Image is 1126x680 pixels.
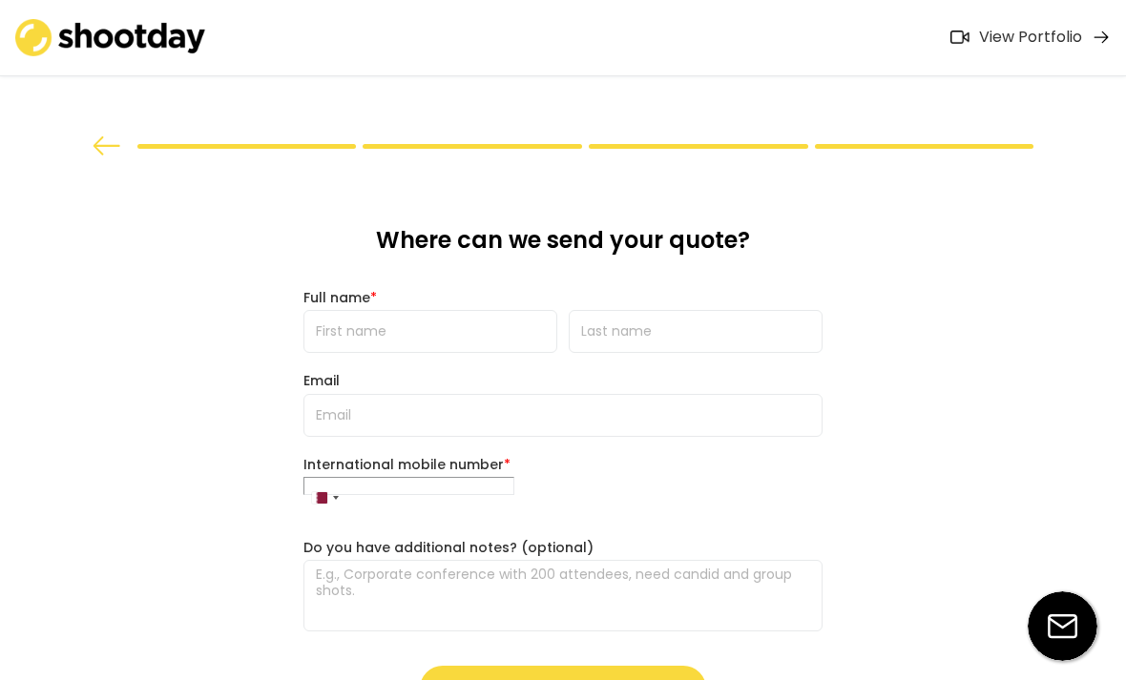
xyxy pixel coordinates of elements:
input: Last name [569,310,823,353]
input: First name [303,310,557,353]
img: arrow%20back.svg [93,136,121,155]
img: email-icon%20%281%29.svg [1028,591,1097,661]
div: View Portfolio [979,28,1082,48]
div: Do you have additional notes? (optional) [303,539,823,556]
div: International mobile number [303,456,823,473]
div: Full name [303,289,823,306]
div: Email [303,372,823,389]
button: Selected country [304,478,344,519]
input: Email [303,394,823,437]
div: Where can we send your quote? [303,225,823,270]
img: Icon%20feather-video%402x.png [950,31,970,44]
img: shootday_logo.png [15,19,206,56]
